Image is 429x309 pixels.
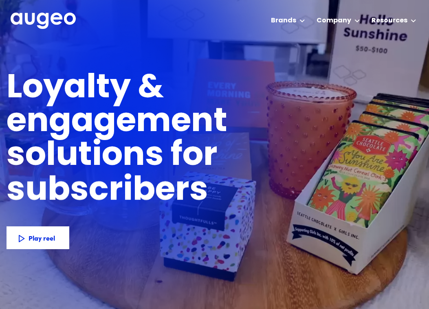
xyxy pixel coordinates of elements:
a: home [11,13,76,30]
h1: Loyalty & engagement solutions for [7,72,359,173]
a: Play reel [7,226,69,249]
img: Augeo's full logo in white. [11,13,76,29]
div: Brands [271,16,296,26]
div: Resources [372,16,407,26]
div: Company [317,16,351,26]
h1: subscribers [7,175,208,208]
